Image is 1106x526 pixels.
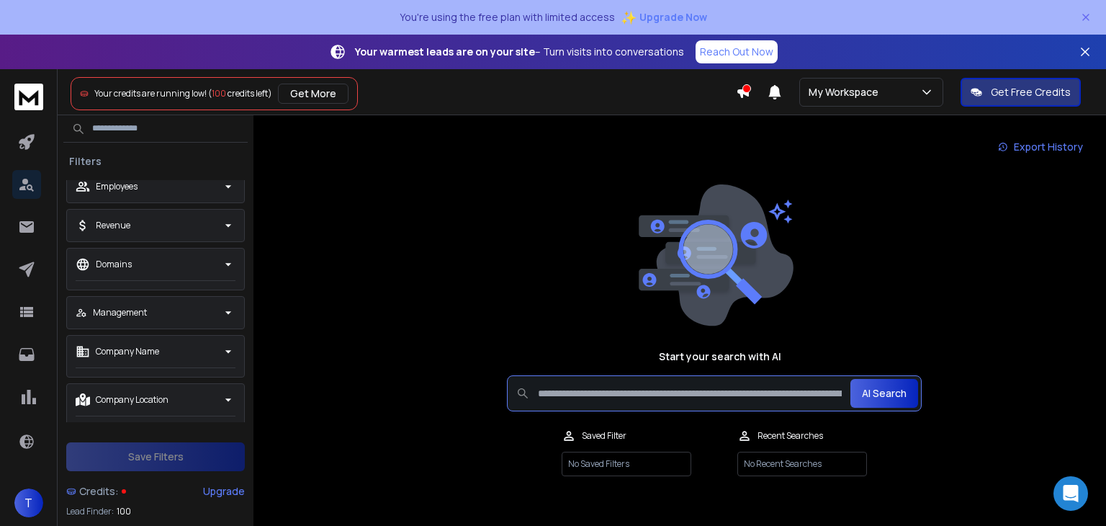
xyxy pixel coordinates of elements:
h3: Filters [63,154,107,169]
p: Saved Filter [582,430,626,442]
div: Upgrade [203,484,245,499]
span: Upgrade Now [639,10,707,24]
span: 100 [212,87,226,99]
a: Export History [986,133,1094,161]
p: Get Free Credits [991,85,1071,99]
p: My Workspace [809,85,884,99]
button: Get Free Credits [961,78,1081,107]
span: 100 [117,506,131,517]
p: No Saved Filters [562,452,691,476]
img: image [635,184,793,326]
span: Your credits are running low! [94,87,207,99]
button: ✨Upgrade Now [621,3,707,32]
p: Employees [96,181,138,192]
button: AI Search [850,379,918,408]
p: Revenue [96,220,130,231]
h1: Start your search with AI [659,349,781,364]
p: Management [93,307,147,318]
span: Credits: [79,484,119,499]
a: Reach Out Now [696,40,778,63]
div: Open Intercom Messenger [1053,476,1088,511]
button: T [14,489,43,517]
p: – Turn visits into conversations [355,45,684,59]
p: Lead Finder: [66,506,114,517]
p: Company Location [96,394,168,406]
p: Company Name [96,346,159,357]
p: Domains [96,259,132,270]
span: ( credits left) [208,87,272,99]
p: Reach Out Now [700,45,773,59]
a: Credits:Upgrade [66,477,245,506]
p: You're using the free plan with limited access [400,10,615,24]
img: logo [14,84,43,110]
p: Recent Searches [757,430,823,442]
span: ✨ [621,7,637,27]
strong: Your warmest leads are on your site [355,45,535,58]
p: No Recent Searches [737,452,867,476]
button: Get More [278,84,349,104]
